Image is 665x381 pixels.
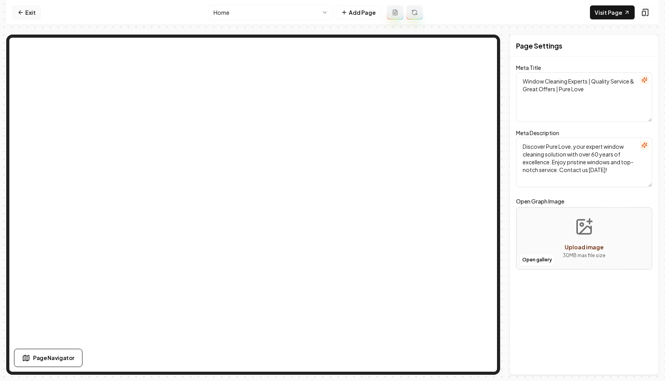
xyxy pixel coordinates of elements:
[33,354,74,362] span: Page Navigator
[563,252,605,259] p: 30 MB max file size
[336,5,381,19] button: Add Page
[516,40,562,51] h2: Page Settings
[387,5,403,19] button: Add admin page prompt
[565,244,604,251] span: Upload image
[516,197,652,206] label: Open Graph Image
[406,5,423,19] button: Regenerate page
[556,211,612,266] button: Upload image
[516,64,541,71] label: Meta Title
[520,254,555,266] button: Open gallery
[14,349,82,367] button: Page Navigator
[516,129,559,136] label: Meta Description
[12,5,41,19] a: Exit
[590,5,635,19] a: Visit Page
